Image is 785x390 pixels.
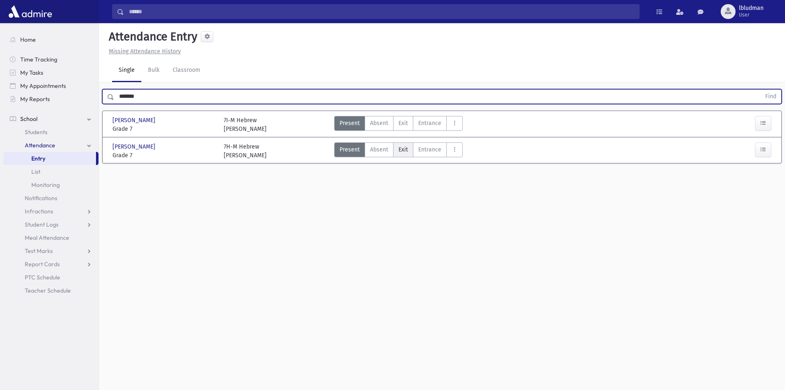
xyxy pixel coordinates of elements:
span: PTC Schedule [25,274,60,281]
span: Teacher Schedule [25,287,71,294]
a: Single [112,59,141,82]
div: AttTypes [334,142,463,160]
span: List [31,168,40,175]
a: Infractions [3,205,98,218]
span: Student Logs [25,221,59,228]
a: Student Logs [3,218,98,231]
span: Entrance [418,145,441,154]
span: My Tasks [20,69,43,76]
span: Time Tracking [20,56,57,63]
span: Home [20,36,36,43]
a: Classroom [166,59,207,82]
span: Monitoring [31,181,60,189]
span: Attendance [25,142,55,149]
a: Home [3,33,98,46]
a: My Appointments [3,79,98,92]
span: Present [340,145,360,154]
a: Monitoring [3,178,98,191]
span: Meal Attendance [25,234,69,241]
a: Time Tracking [3,53,98,66]
span: Entry [31,155,45,162]
span: Absent [370,145,388,154]
a: Missing Attendance History [105,48,181,55]
a: Teacher Schedule [3,284,98,297]
img: AdmirePro [7,3,54,20]
span: School [20,115,37,123]
span: Present [340,119,360,128]
input: Search [124,4,639,19]
a: My Tasks [3,66,98,79]
button: Find [760,90,781,104]
span: lbludman [739,5,764,12]
a: Students [3,125,98,139]
a: Notifications [3,191,98,205]
span: User [739,12,764,18]
a: Attendance [3,139,98,152]
span: Entrance [418,119,441,128]
a: School [3,112,98,125]
a: PTC Schedule [3,271,98,284]
span: Report Cards [25,260,60,268]
a: Test Marks [3,244,98,258]
a: List [3,165,98,178]
span: Grade 7 [112,151,216,160]
div: 7I-M Hebrew [PERSON_NAME] [224,116,267,133]
span: Test Marks [25,247,53,255]
span: [PERSON_NAME] [112,116,157,125]
span: Notifications [25,194,57,202]
div: AttTypes [334,116,463,133]
h5: Attendance Entry [105,30,197,44]
span: [PERSON_NAME] [112,142,157,151]
span: Grade 7 [112,125,216,133]
span: Absent [370,119,388,128]
span: Exit [398,119,408,128]
a: Bulk [141,59,166,82]
span: Exit [398,145,408,154]
span: Infractions [25,208,53,215]
span: My Reports [20,95,50,103]
a: Report Cards [3,258,98,271]
a: Meal Attendance [3,231,98,244]
u: Missing Attendance History [109,48,181,55]
a: Entry [3,152,96,165]
span: Students [25,128,47,136]
a: My Reports [3,92,98,106]
span: My Appointments [20,82,66,90]
div: 7H-M Hebrew [PERSON_NAME] [224,142,267,160]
